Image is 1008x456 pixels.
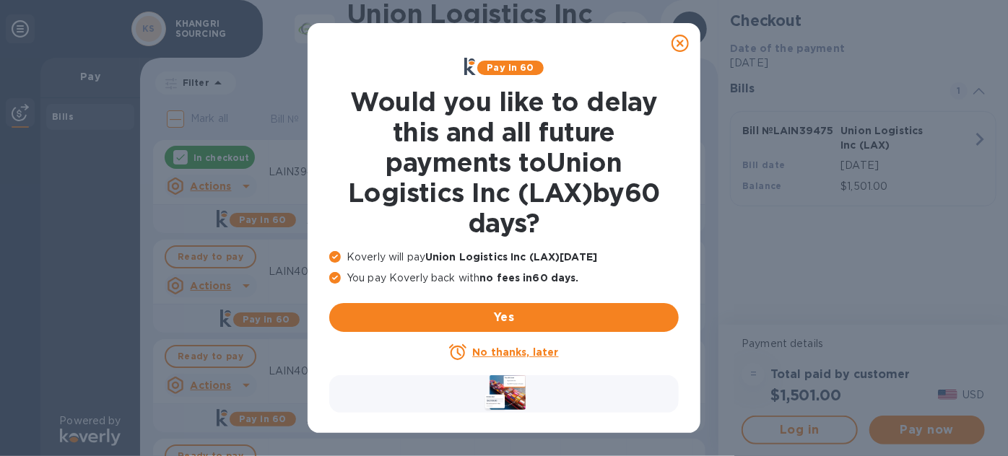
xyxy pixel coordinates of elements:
p: You pay Koverly back with [329,271,679,286]
u: No thanks, later [472,346,558,358]
span: Yes [341,309,667,326]
button: Yes [329,303,679,332]
h1: Would you like to delay this and all future payments to Union Logistics Inc (LAX) by 60 days ? [329,87,679,238]
b: Pay in 60 [487,62,534,73]
p: Koverly will pay [329,250,679,265]
b: no fees in 60 days . [479,272,578,284]
b: Union Logistics Inc (LAX) [DATE] [425,251,597,263]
